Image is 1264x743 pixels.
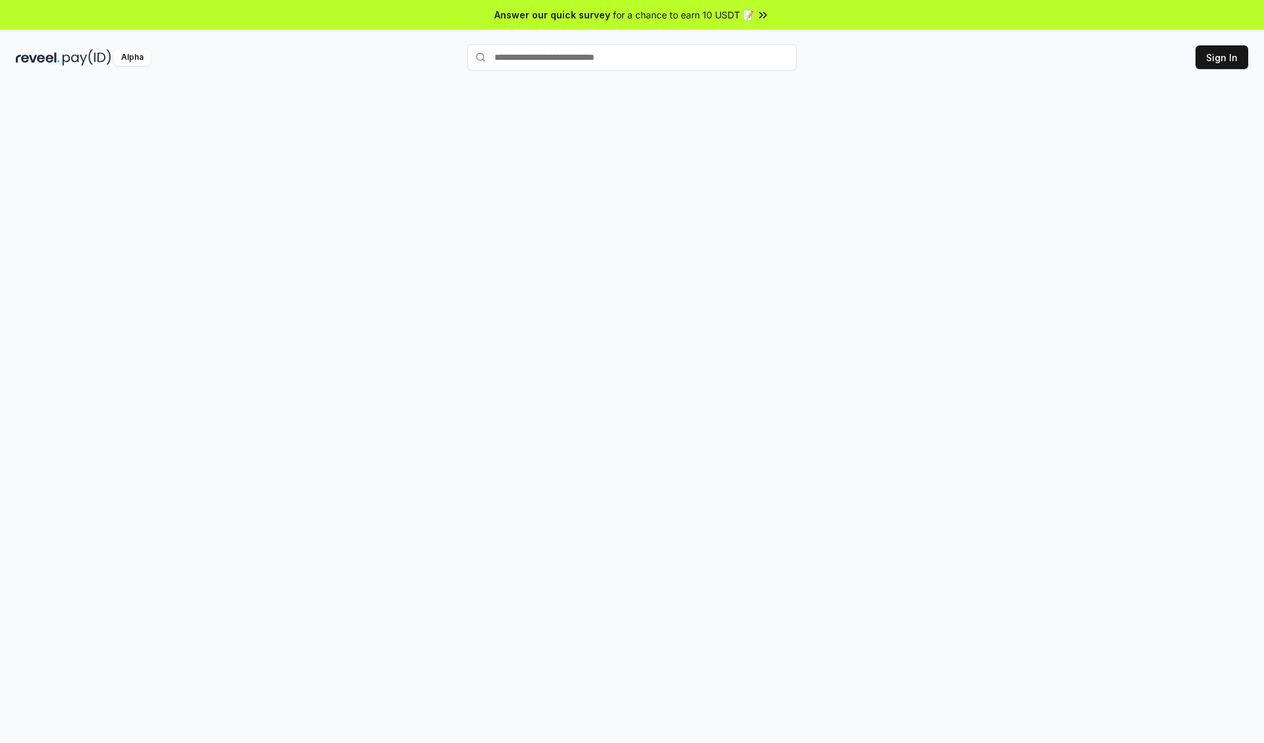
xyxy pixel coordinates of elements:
button: Sign In [1196,45,1248,69]
img: pay_id [63,49,111,66]
img: reveel_dark [16,49,60,66]
span: for a chance to earn 10 USDT 📝 [613,8,754,22]
div: Alpha [114,49,151,66]
span: Answer our quick survey [494,8,610,22]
